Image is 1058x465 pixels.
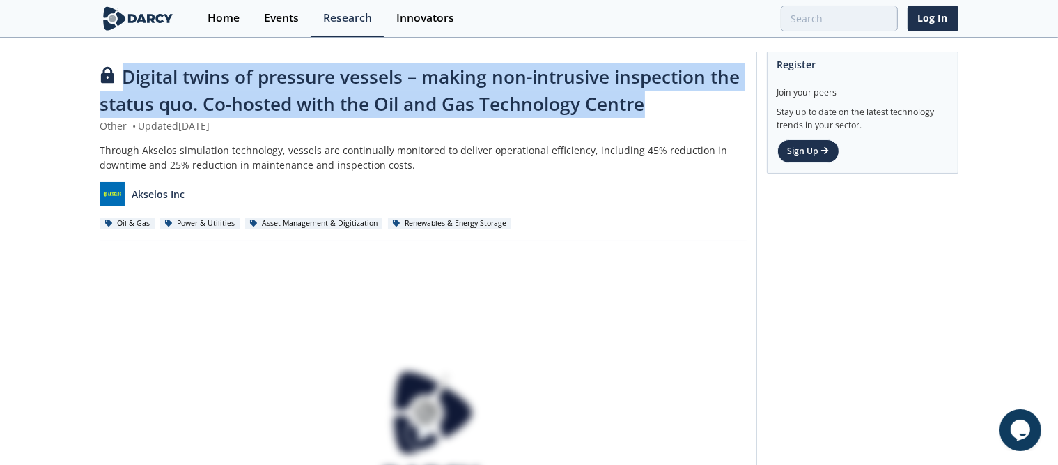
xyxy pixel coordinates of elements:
[130,119,139,132] span: •
[100,6,176,31] img: logo-wide.svg
[264,13,299,24] div: Events
[245,218,383,230] div: Asset Management & Digitization
[100,64,740,116] span: Digital twins of pressure vessels – making non-intrusive inspection the status quo. Co-hosted wit...
[396,13,454,24] div: Innovators
[132,187,185,201] p: Akselos Inc
[404,413,443,452] img: play-chapters-gray.svg
[781,6,898,31] input: Advanced Search
[777,99,948,132] div: Stay up to date on the latest technology trends in your sector.
[999,409,1044,451] iframe: chat widget
[160,218,240,230] div: Power & Utilities
[777,77,948,99] div: Join your peers
[100,143,747,172] div: Through Akselos simulation technology, vessels are continually monitored to deliver operational e...
[100,119,747,133] div: Other Updated [DATE]
[388,218,512,230] div: Renewables & Energy Storage
[100,218,155,230] div: Oil & Gas
[777,139,839,163] a: Sign Up
[323,13,372,24] div: Research
[777,52,948,77] div: Register
[208,13,240,24] div: Home
[908,6,958,31] a: Log In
